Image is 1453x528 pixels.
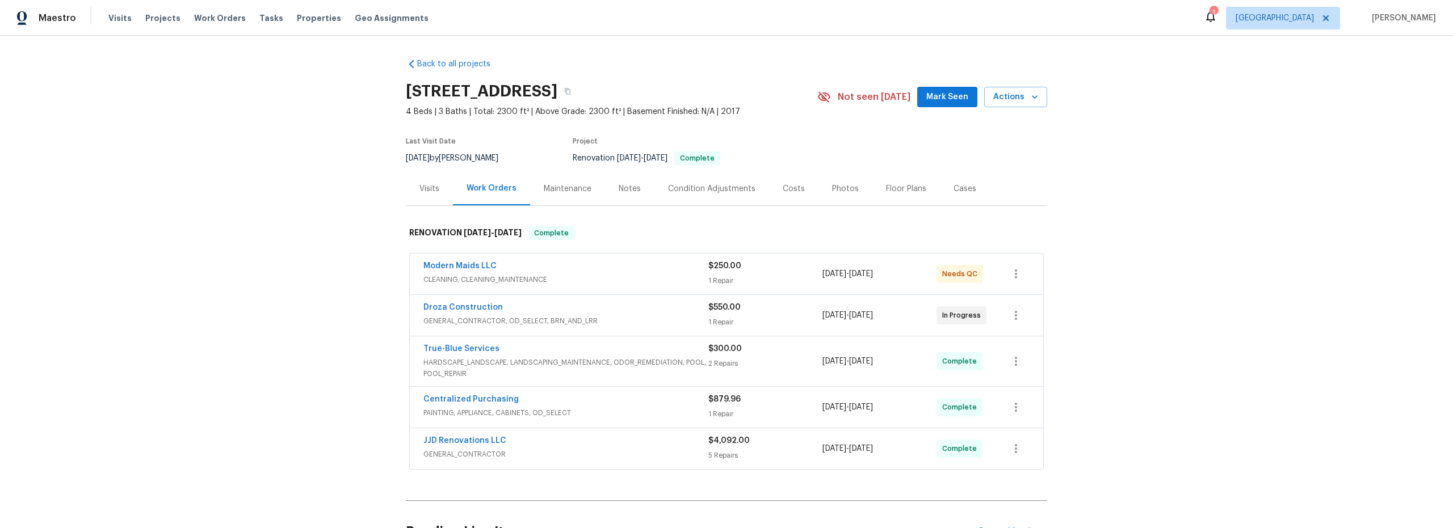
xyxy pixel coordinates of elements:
div: Costs [783,183,805,195]
span: Tasks [259,14,283,22]
span: Properties [297,12,341,24]
span: - [822,402,873,413]
span: Renovation [573,154,720,162]
span: Not seen [DATE] [838,91,910,103]
div: Notes [619,183,641,195]
div: Photos [832,183,859,195]
span: $4,092.00 [708,437,750,445]
span: Complete [942,402,981,413]
span: - [464,229,522,236]
div: Work Orders [467,183,516,194]
div: Condition Adjustments [668,183,755,195]
span: Maestro [39,12,76,24]
span: [DATE] [617,154,641,162]
span: [DATE] [822,445,846,453]
span: Last Visit Date [406,138,456,145]
span: - [822,356,873,367]
span: Mark Seen [926,90,968,104]
div: 1 [1210,7,1217,18]
span: [DATE] [644,154,667,162]
span: Project [573,138,598,145]
span: GENERAL_CONTRACTOR, OD_SELECT, BRN_AND_LRR [423,315,708,327]
span: $879.96 [708,395,741,403]
span: [DATE] [822,357,846,365]
a: Modern Maids LLC [423,262,497,270]
span: [DATE] [849,403,873,411]
div: Cases [954,183,976,195]
span: $550.00 [708,303,741,311]
div: Floor Plans [886,183,926,195]
span: Actions [993,90,1038,104]
button: Copy Address [557,81,578,102]
span: In Progress [942,310,985,321]
span: [DATE] [822,403,846,411]
span: [DATE] [822,270,846,278]
a: JJD Renovations LLC [423,437,506,445]
span: Visits [108,12,132,24]
h6: RENOVATION [409,226,522,240]
span: 4 Beds | 3 Baths | Total: 2300 ft² | Above Grade: 2300 ft² | Basement Finished: N/A | 2017 [406,106,817,117]
span: Complete [942,443,981,454]
span: PAINTING, APPLIANCE, CABINETS, OD_SELECT [423,407,708,419]
span: Complete [942,356,981,367]
span: Needs QC [942,268,982,280]
span: [DATE] [849,311,873,319]
span: GENERAL_CONTRACTOR [423,449,708,460]
span: CLEANING, CLEANING_MAINTENANCE [423,274,708,285]
span: Work Orders [194,12,246,24]
span: [DATE] [849,445,873,453]
button: Actions [984,87,1047,108]
span: - [822,443,873,454]
div: 1 Repair [708,316,822,328]
div: 2 Repairs [708,358,822,369]
a: Centralized Purchasing [423,395,519,403]
span: - [822,268,873,280]
span: [DATE] [849,357,873,365]
span: [GEOGRAPHIC_DATA] [1236,12,1314,24]
span: Complete [675,155,719,162]
h2: [STREET_ADDRESS] [406,86,557,97]
span: [DATE] [822,311,846,319]
span: [DATE] [494,229,522,236]
a: Back to all projects [406,58,515,70]
div: RENOVATION [DATE]-[DATE]Complete [406,215,1047,251]
a: Droza Construction [423,303,503,311]
div: by [PERSON_NAME] [406,151,512,165]
span: HARDSCAPE_LANDSCAPE, LANDSCAPING_MAINTENANCE, ODOR_REMEDIATION, POOL, POOL_REPAIR [423,357,708,379]
button: Mark Seen [917,87,977,108]
div: 1 Repair [708,275,822,286]
div: Maintenance [544,183,591,195]
div: Visits [419,183,439,195]
span: $300.00 [708,345,742,353]
div: 1 Repair [708,408,822,420]
span: - [822,310,873,321]
span: $250.00 [708,262,741,270]
span: - [617,154,667,162]
span: Projects [145,12,180,24]
span: [DATE] [849,270,873,278]
span: Complete [530,227,573,239]
span: [DATE] [464,229,491,236]
span: [PERSON_NAME] [1367,12,1436,24]
span: Geo Assignments [355,12,429,24]
a: True-Blue Services [423,345,499,353]
div: 5 Repairs [708,450,822,461]
span: [DATE] [406,154,430,162]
